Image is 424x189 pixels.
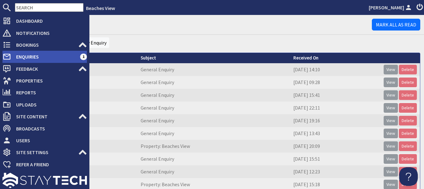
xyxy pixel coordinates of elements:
[369,4,413,11] a: [PERSON_NAME]
[138,63,290,76] td: General Enquiry
[290,76,381,89] td: [DATE] 09:28
[399,141,417,151] a: Delete
[11,28,87,38] span: Notifications
[138,165,290,178] td: General Enquiry
[138,127,290,140] td: General Enquiry
[290,153,381,165] td: [DATE] 15:51
[2,16,87,26] a: Dashboard
[11,135,87,145] span: Users
[2,159,87,169] a: Refer a Friend
[11,100,87,110] span: Uploads
[138,114,290,127] td: General Enquiry
[399,78,417,87] a: Delete
[399,103,417,113] a: Delete
[11,76,87,86] span: Properties
[290,102,381,114] td: [DATE] 22:11
[290,165,381,178] td: [DATE] 12:23
[399,116,417,125] a: Delete
[2,40,87,50] a: Bookings
[11,64,78,74] span: Feedback
[80,54,87,60] span: 1
[80,40,106,46] a: New Enquiry
[2,111,87,121] a: Site Content
[384,167,398,177] a: View
[86,5,115,11] a: Beaches View
[2,76,87,86] a: Properties
[11,52,80,62] span: Enquiries
[384,78,398,87] a: View
[384,103,398,113] a: View
[11,147,78,157] span: Site Settings
[2,64,87,74] a: Feedback
[372,19,420,31] a: Mark All As Read
[384,141,398,151] a: View
[384,65,398,74] a: View
[384,154,398,164] a: View
[399,167,418,186] iframe: Toggle Customer Support
[384,90,398,100] a: View
[11,16,87,26] span: Dashboard
[399,65,417,74] a: Delete
[399,154,417,164] a: Delete
[2,100,87,110] a: Uploads
[290,127,381,140] td: [DATE] 13:43
[11,124,87,134] span: Broadcasts
[138,153,290,165] td: General Enquiry
[2,135,87,145] a: Users
[290,53,381,63] th: Received On
[399,129,417,138] a: Delete
[11,40,78,50] span: Bookings
[399,167,417,177] a: Delete
[138,76,290,89] td: General Enquiry
[2,173,87,188] img: staytech_l_w-4e588a39d9fa60e82540d7cfac8cfe4b7147e857d3e8dbdfbd41c59d52db0ec4.svg
[138,140,290,153] td: Property: Beaches View
[138,53,290,63] th: Subject
[11,87,87,97] span: Reports
[2,124,87,134] a: Broadcasts
[2,147,87,157] a: Site Settings
[384,129,398,138] a: View
[2,52,87,62] a: Enquiries 1
[138,102,290,114] td: General Enquiry
[2,28,87,38] a: Notifications
[2,87,87,97] a: Reports
[399,90,417,100] a: Delete
[290,63,381,76] td: [DATE] 14:10
[290,140,381,153] td: [DATE] 20:09
[15,3,83,12] input: SEARCH
[384,116,398,125] a: View
[290,89,381,102] td: [DATE] 15:41
[11,111,78,121] span: Site Content
[290,114,381,127] td: [DATE] 19:16
[11,159,87,169] span: Refer a Friend
[138,89,290,102] td: General Enquiry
